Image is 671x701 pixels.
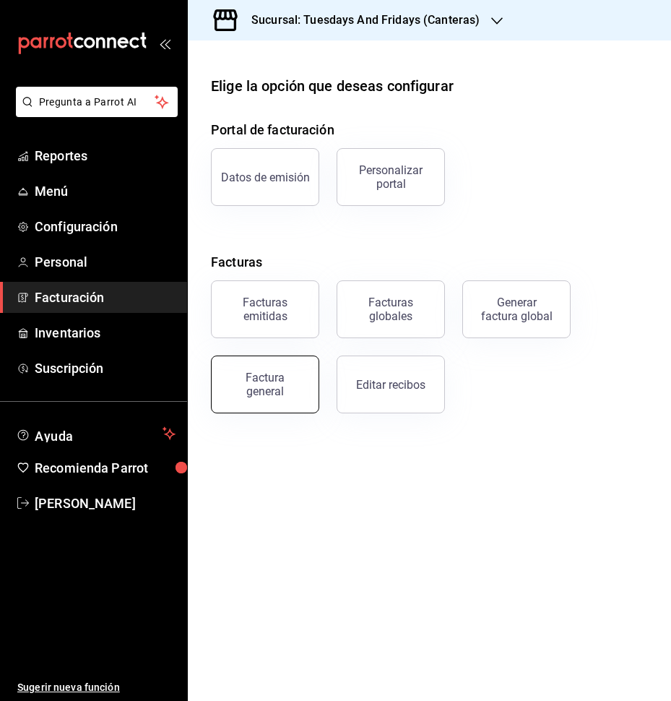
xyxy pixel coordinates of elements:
[346,163,436,191] div: Personalizar portal
[35,181,176,201] span: Menú
[35,494,176,513] span: [PERSON_NAME]
[462,280,571,338] button: Generar factura global
[159,38,170,49] button: open_drawer_menu
[211,120,648,139] h4: Portal de facturación
[35,146,176,165] span: Reportes
[10,105,178,120] a: Pregunta a Parrot AI
[346,296,436,323] div: Facturas globales
[35,217,176,236] span: Configuración
[35,458,176,478] span: Recomienda Parrot
[221,171,310,184] div: Datos de emisión
[35,358,176,378] span: Suscripción
[337,148,445,206] button: Personalizar portal
[211,356,319,413] button: Factura general
[35,252,176,272] span: Personal
[229,371,301,398] div: Factura general
[211,280,319,338] button: Facturas emitidas
[480,296,553,323] div: Generar factura global
[17,680,176,695] span: Sugerir nueva función
[39,95,155,110] span: Pregunta a Parrot AI
[240,12,480,29] h3: Sucursal: Tuesdays And Fridays (Canteras)
[35,323,176,343] span: Inventarios
[220,296,310,323] div: Facturas emitidas
[337,280,445,338] button: Facturas globales
[211,75,454,97] div: Elige la opción que deseas configurar
[211,252,648,272] h4: Facturas
[337,356,445,413] button: Editar recibos
[356,378,425,392] div: Editar recibos
[211,148,319,206] button: Datos de emisión
[16,87,178,117] button: Pregunta a Parrot AI
[35,288,176,307] span: Facturación
[35,425,157,442] span: Ayuda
